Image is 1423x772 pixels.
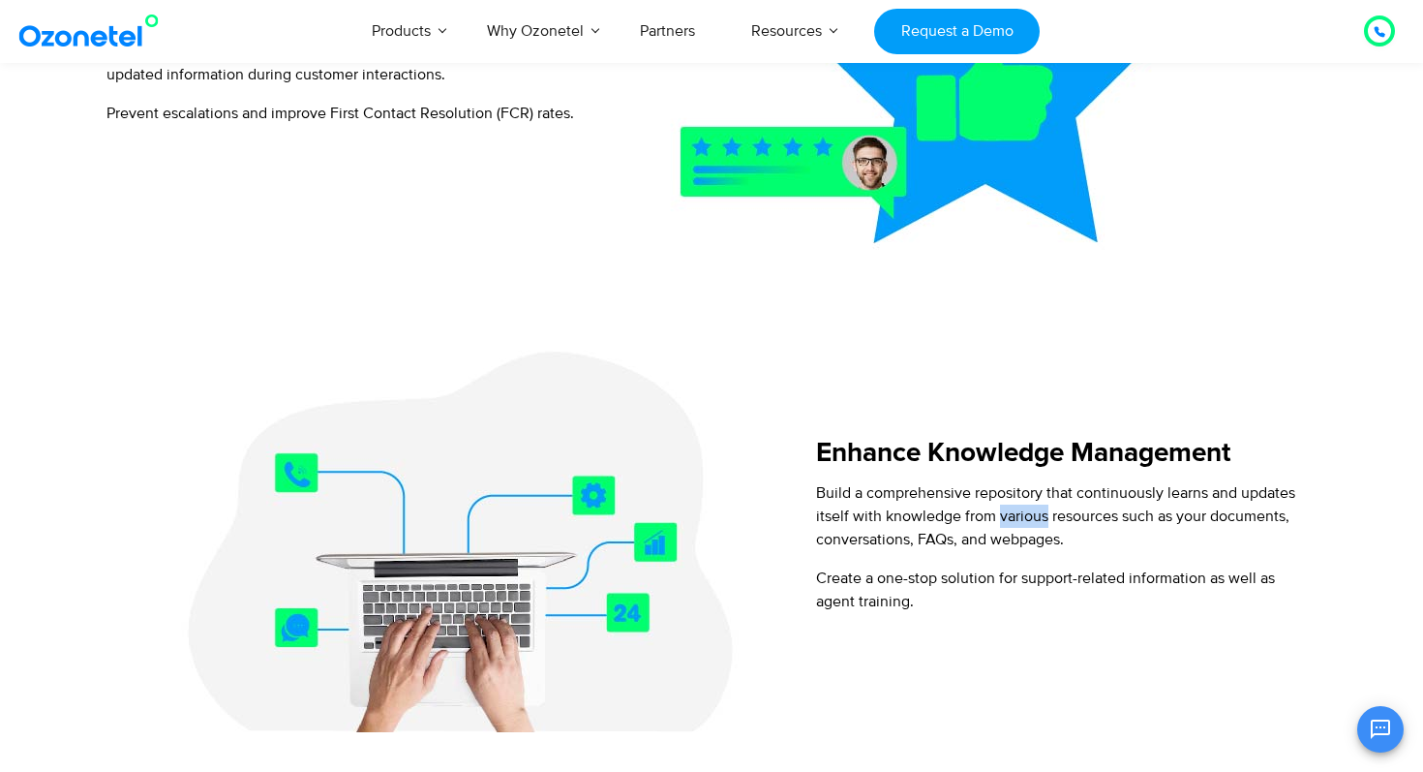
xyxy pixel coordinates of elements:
[816,569,1275,611] span: Create a one-stop solution for support-related information as well as agent training.
[816,483,1295,549] span: Build a comprehensive repository that continuously learns and updates itself with knowledge from ...
[106,102,595,125] p: Prevent escalations and improve First Contact Resolution (FCR) rates.
[1357,706,1404,753] button: Open chat
[874,9,1040,54] a: Request a Demo
[816,440,1315,467] h5: Enhance Knowledge Management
